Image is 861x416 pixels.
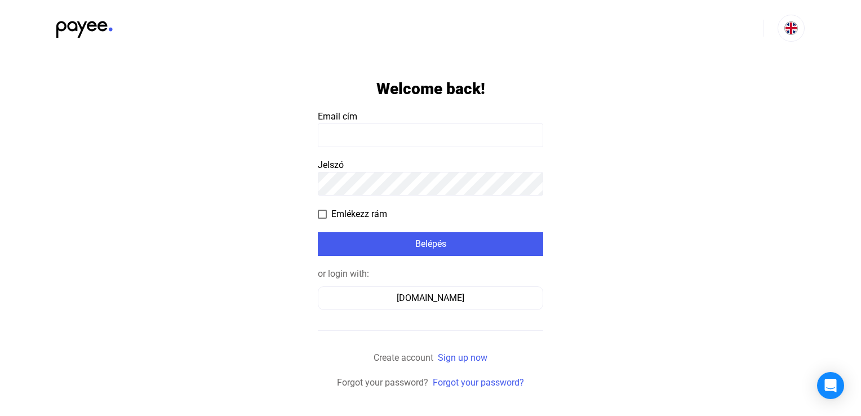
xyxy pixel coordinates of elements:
img: black-payee-blue-dot.svg [56,15,113,38]
div: Belépés [321,237,540,251]
span: Create account [374,352,433,363]
button: Belépés [318,232,543,256]
img: EN [784,21,798,35]
span: Forgot your password? [337,377,428,388]
div: or login with: [318,267,543,281]
span: Emlékezz rám [331,207,387,221]
a: Sign up now [438,352,487,363]
div: [DOMAIN_NAME] [322,291,539,305]
a: [DOMAIN_NAME] [318,293,543,303]
h1: Welcome back! [376,79,485,99]
button: [DOMAIN_NAME] [318,286,543,310]
div: Open Intercom Messenger [817,372,844,399]
button: EN [778,15,805,42]
span: Email cím [318,111,357,122]
span: Jelszó [318,160,344,170]
a: Forgot your password? [433,377,524,388]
